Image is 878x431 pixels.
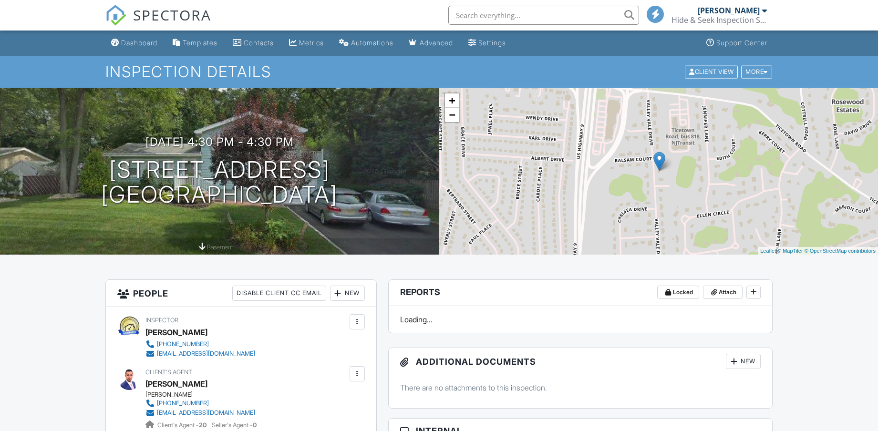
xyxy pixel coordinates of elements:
[229,34,278,52] a: Contacts
[207,244,233,251] span: basement
[105,13,211,33] a: SPECTORA
[330,286,365,301] div: New
[760,248,776,254] a: Leaflet
[199,421,207,429] strong: 20
[741,65,772,78] div: More
[335,34,397,52] a: Automations (Basic)
[685,65,738,78] div: Client View
[107,34,161,52] a: Dashboard
[212,421,257,429] span: Seller's Agent -
[145,408,255,418] a: [EMAIL_ADDRESS][DOMAIN_NAME]
[105,63,773,80] h1: Inspection Details
[351,39,393,47] div: Automations
[101,157,338,208] h1: [STREET_ADDRESS] [GEOGRAPHIC_DATA]
[157,350,255,358] div: [EMAIL_ADDRESS][DOMAIN_NAME]
[106,280,376,307] h3: People
[405,34,457,52] a: Advanced
[145,325,207,339] div: [PERSON_NAME]
[445,93,459,108] a: Zoom in
[232,286,326,301] div: Disable Client CC Email
[145,369,192,376] span: Client's Agent
[698,6,760,15] div: [PERSON_NAME]
[169,34,221,52] a: Templates
[726,354,761,369] div: New
[777,248,803,254] a: © MapTiler
[157,340,209,348] div: [PHONE_NUMBER]
[145,317,178,324] span: Inspector
[183,39,217,47] div: Templates
[805,248,876,254] a: © OpenStreetMap contributors
[758,247,878,255] div: |
[445,108,459,122] a: Zoom out
[285,34,328,52] a: Metrics
[478,39,506,47] div: Settings
[121,39,157,47] div: Dashboard
[716,39,767,47] div: Support Center
[448,6,639,25] input: Search everything...
[105,5,126,26] img: The Best Home Inspection Software - Spectora
[299,39,324,47] div: Metrics
[145,391,263,399] div: [PERSON_NAME]
[420,39,453,47] div: Advanced
[465,34,510,52] a: Settings
[145,349,255,359] a: [EMAIL_ADDRESS][DOMAIN_NAME]
[157,400,209,407] div: [PHONE_NUMBER]
[400,382,761,393] p: There are no attachments to this inspection.
[684,68,740,75] a: Client View
[244,39,274,47] div: Contacts
[702,34,771,52] a: Support Center
[671,15,767,25] div: Hide & Seek Inspection Services
[157,409,255,417] div: [EMAIL_ADDRESS][DOMAIN_NAME]
[145,399,255,408] a: [PHONE_NUMBER]
[133,5,211,25] span: SPECTORA
[145,377,207,391] a: [PERSON_NAME]
[145,339,255,349] a: [PHONE_NUMBER]
[145,135,294,148] h3: [DATE] 4:30 pm - 4:30 pm
[157,421,208,429] span: Client's Agent -
[253,421,257,429] strong: 0
[389,348,773,375] h3: Additional Documents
